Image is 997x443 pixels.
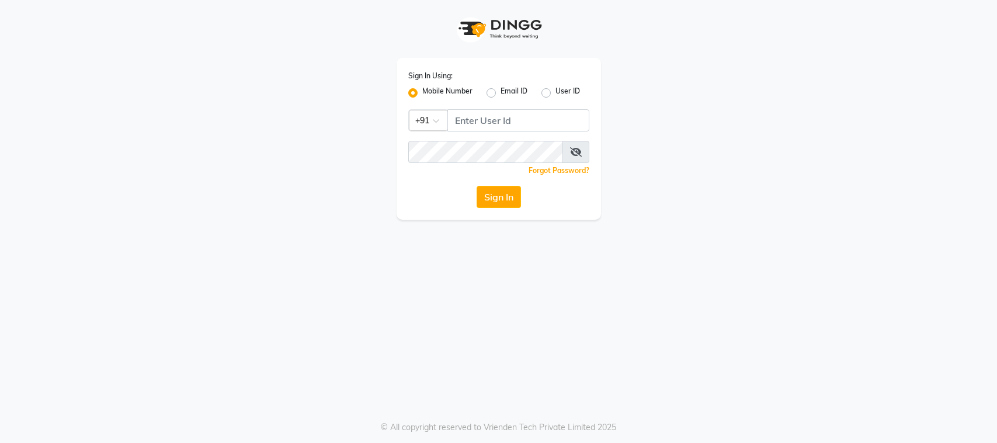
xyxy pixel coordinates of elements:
label: Email ID [501,86,527,100]
button: Sign In [477,186,521,208]
a: Forgot Password? [529,166,589,175]
label: Mobile Number [422,86,473,100]
label: User ID [555,86,580,100]
label: Sign In Using: [408,71,453,81]
input: Username [447,109,589,131]
input: Username [408,141,563,163]
img: logo1.svg [452,12,546,46]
